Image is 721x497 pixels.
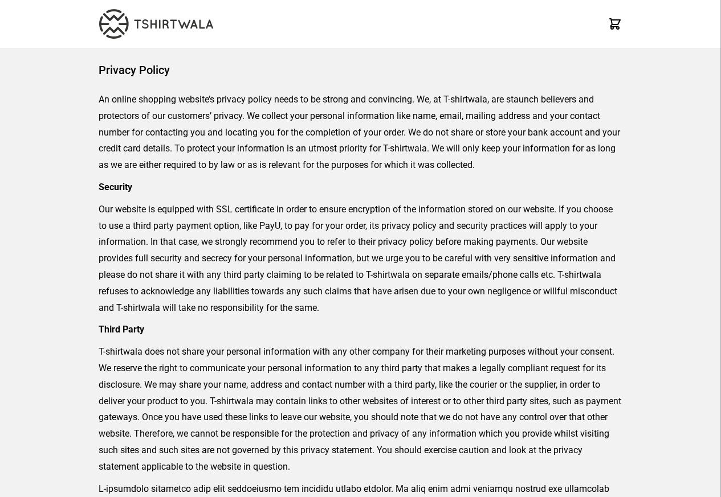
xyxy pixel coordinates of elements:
[99,202,622,317] p: Our website is equipped with SSL certificate in order to ensure encryption of the information sto...
[99,92,622,174] p: An online shopping website’s privacy policy needs to be strong and convincing. We, at T-shirtwala...
[99,62,622,78] h1: Privacy Policy
[99,324,144,335] strong: Third Party
[99,182,132,192] strong: Security
[99,344,622,475] p: T-shirtwala does not share your personal information with any other company for their marketing p...
[99,9,213,39] img: TW-LOGO-400-104.png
